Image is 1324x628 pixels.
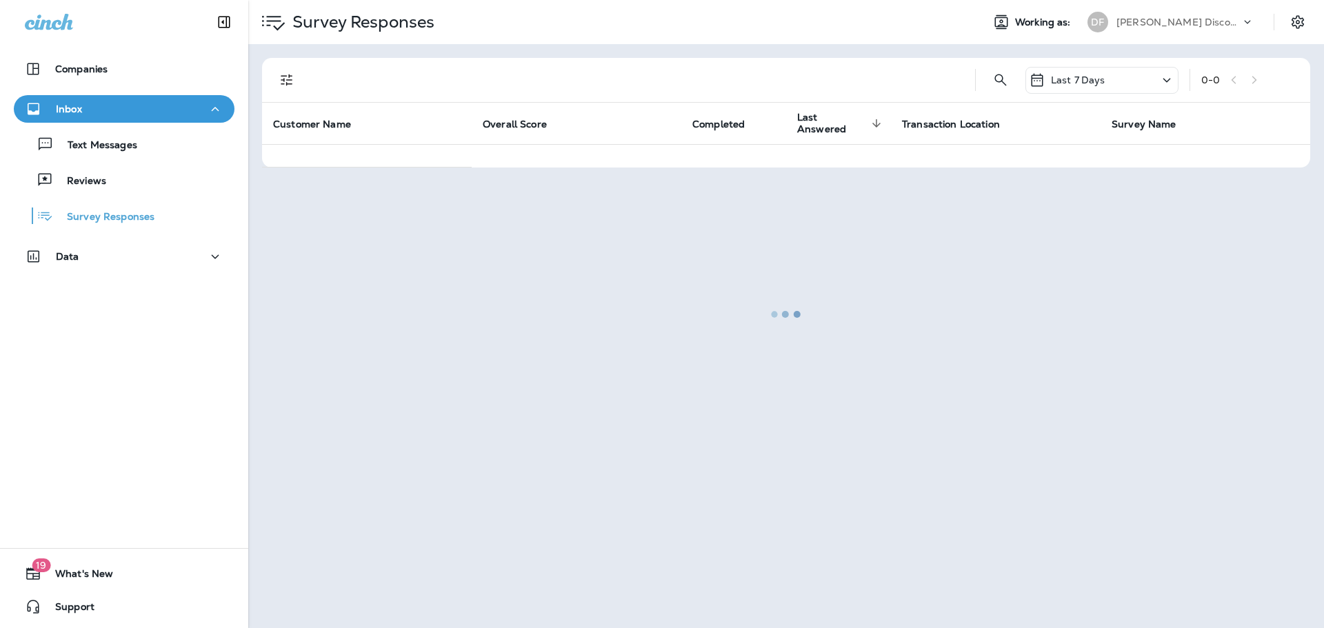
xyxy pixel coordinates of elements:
p: Reviews [53,175,106,188]
span: 19 [32,558,50,572]
p: Companies [55,63,108,74]
p: Data [56,251,79,262]
button: Survey Responses [14,201,234,230]
p: Survey Responses [53,211,154,224]
span: Support [41,601,94,618]
button: Text Messages [14,130,234,159]
button: 19What's New [14,560,234,587]
button: Data [14,243,234,270]
p: Inbox [56,103,82,114]
button: Companies [14,55,234,83]
button: Collapse Sidebar [205,8,243,36]
p: Text Messages [54,139,137,152]
button: Reviews [14,165,234,194]
span: What's New [41,568,113,585]
button: Inbox [14,95,234,123]
button: Support [14,593,234,620]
